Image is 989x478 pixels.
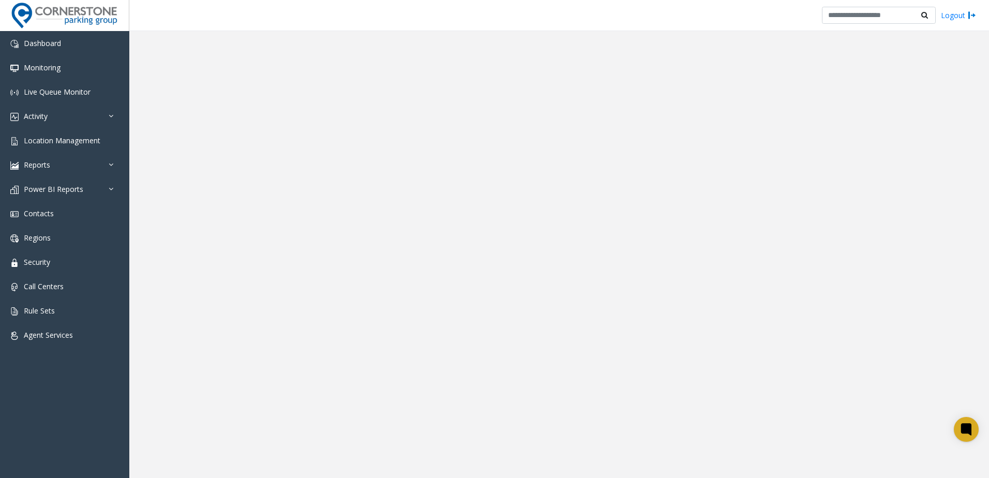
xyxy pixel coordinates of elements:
span: Dashboard [24,38,61,48]
img: 'icon' [10,186,19,194]
img: 'icon' [10,113,19,121]
img: logout [968,10,976,21]
img: 'icon' [10,307,19,316]
img: 'icon' [10,259,19,267]
span: Rule Sets [24,306,55,316]
img: 'icon' [10,234,19,243]
span: Security [24,257,50,267]
span: Agent Services [24,330,73,340]
img: 'icon' [10,40,19,48]
img: 'icon' [10,210,19,218]
span: Activity [24,111,48,121]
span: Reports [24,160,50,170]
span: Live Queue Monitor [24,87,91,97]
img: 'icon' [10,137,19,145]
span: Call Centers [24,281,64,291]
a: Logout [941,10,976,21]
img: 'icon' [10,332,19,340]
span: Location Management [24,136,100,145]
img: 'icon' [10,88,19,97]
img: 'icon' [10,64,19,72]
img: 'icon' [10,283,19,291]
span: Power BI Reports [24,184,83,194]
img: 'icon' [10,161,19,170]
span: Regions [24,233,51,243]
span: Contacts [24,208,54,218]
span: Monitoring [24,63,61,72]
